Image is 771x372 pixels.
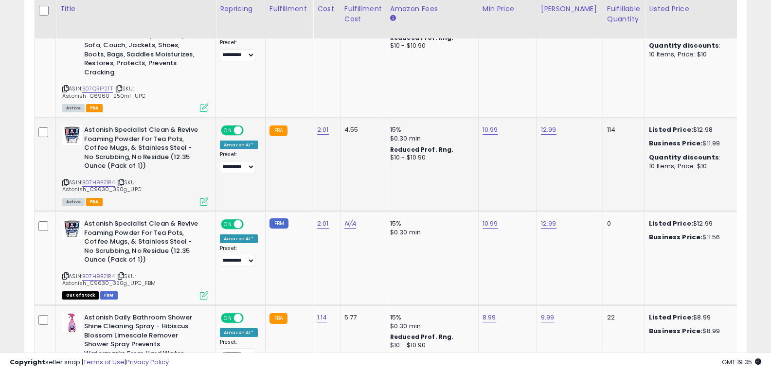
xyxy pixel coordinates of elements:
[62,14,208,111] div: ASIN:
[220,39,258,61] div: Preset:
[649,4,733,14] div: Listed Price
[220,141,258,149] div: Amazon AI *
[649,125,730,134] div: $12.98
[62,125,82,145] img: 41yBXSt08fL._SL40_.jpg
[86,198,103,206] span: FBA
[82,178,115,187] a: B07H9B21R4
[649,219,730,228] div: $12.99
[344,4,382,24] div: Fulfillment Cost
[269,313,287,324] small: FBA
[269,218,288,229] small: FBM
[541,313,555,322] a: 9.99
[541,219,556,229] a: 12.99
[317,219,329,229] a: 2.01
[220,339,258,361] div: Preset:
[390,333,454,341] b: Reduced Prof. Rng.
[220,234,258,243] div: Amazon AI *
[62,125,208,205] div: ASIN:
[62,198,85,206] span: All listings currently available for purchase on Amazon
[649,326,702,336] b: Business Price:
[220,328,258,337] div: Amazon AI *
[84,125,202,173] b: Astonish Specialist Clean & Revive Foaming Powder For Tea Pots, Coffee Mugs, & Stainless Steel - ...
[483,125,498,135] a: 10.99
[649,327,730,336] div: $8.99
[390,219,471,228] div: 15%
[10,358,169,367] div: seller snap | |
[269,125,287,136] small: FBA
[344,313,378,322] div: 5.77
[390,322,471,331] div: $0.30 min
[60,4,212,14] div: Title
[607,125,637,134] div: 114
[82,85,113,93] a: B07QR1P2TT
[607,219,637,228] div: 0
[483,313,496,322] a: 8.99
[483,219,498,229] a: 10.99
[317,313,327,322] a: 1.14
[220,245,258,267] div: Preset:
[390,134,471,143] div: $0.30 min
[649,139,730,148] div: $11.99
[649,313,730,322] div: $8.99
[390,42,471,50] div: $10 - $10.90
[649,50,730,59] div: 10 Items, Price: $10
[84,219,202,267] b: Astonish Specialist Clean & Revive Foaming Powder For Tea Pots, Coffee Mugs, & Stainless Steel - ...
[390,228,471,237] div: $0.30 min
[390,154,471,162] div: $10 - $10.90
[242,126,258,135] span: OFF
[390,313,471,322] div: 15%
[649,153,730,162] div: :
[649,41,730,50] div: :
[62,313,82,333] img: 41arbTA1p9L._SL40_.jpg
[649,232,702,242] b: Business Price:
[269,4,309,14] div: Fulfillment
[649,125,693,134] b: Listed Price:
[390,125,471,134] div: 15%
[100,291,118,300] span: FBM
[222,314,234,322] span: ON
[84,14,202,79] b: Astonish Leather Conditioning Cream 250ml Cleaner Conditioner Polish for Car Seats, Furniture, So...
[62,85,145,99] span: | SKU: Astonish_C6960_250ml_UPC
[649,313,693,322] b: Listed Price:
[62,219,82,239] img: 41yBXSt08fL._SL40_.jpg
[390,341,471,350] div: $10 - $10.90
[649,153,719,162] b: Quantity discounts
[390,14,396,23] small: Amazon Fees.
[222,126,234,135] span: ON
[242,314,258,322] span: OFF
[722,357,761,367] span: 2025-08-12 19:35 GMT
[344,219,356,229] a: N/A
[390,145,454,154] b: Reduced Prof. Rng.
[344,125,378,134] div: 4.55
[62,104,85,112] span: All listings currently available for purchase on Amazon
[390,4,474,14] div: Amazon Fees
[220,4,261,14] div: Repricing
[62,178,142,193] span: | SKU: Astonish_C9630_350g_UPC
[10,357,45,367] strong: Copyright
[126,357,169,367] a: Privacy Policy
[649,139,702,148] b: Business Price:
[242,220,258,229] span: OFF
[649,233,730,242] div: $11.56
[541,4,599,14] div: [PERSON_NAME]
[607,4,641,24] div: Fulfillable Quantity
[649,219,693,228] b: Listed Price:
[222,220,234,229] span: ON
[483,4,533,14] div: Min Price
[649,162,730,171] div: 10 Items, Price: $10
[62,219,208,299] div: ASIN:
[317,4,336,14] div: Cost
[82,272,115,281] a: B07H9B21R4
[62,291,99,300] span: All listings that are currently out of stock and unavailable for purchase on Amazon
[62,272,156,287] span: | SKU: Astonish_C9630_350g_UPC_FBM
[83,357,125,367] a: Terms of Use
[220,151,258,173] div: Preset:
[541,125,556,135] a: 12.99
[607,313,637,322] div: 22
[649,41,719,50] b: Quantity discounts
[317,125,329,135] a: 2.01
[86,104,103,112] span: FBA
